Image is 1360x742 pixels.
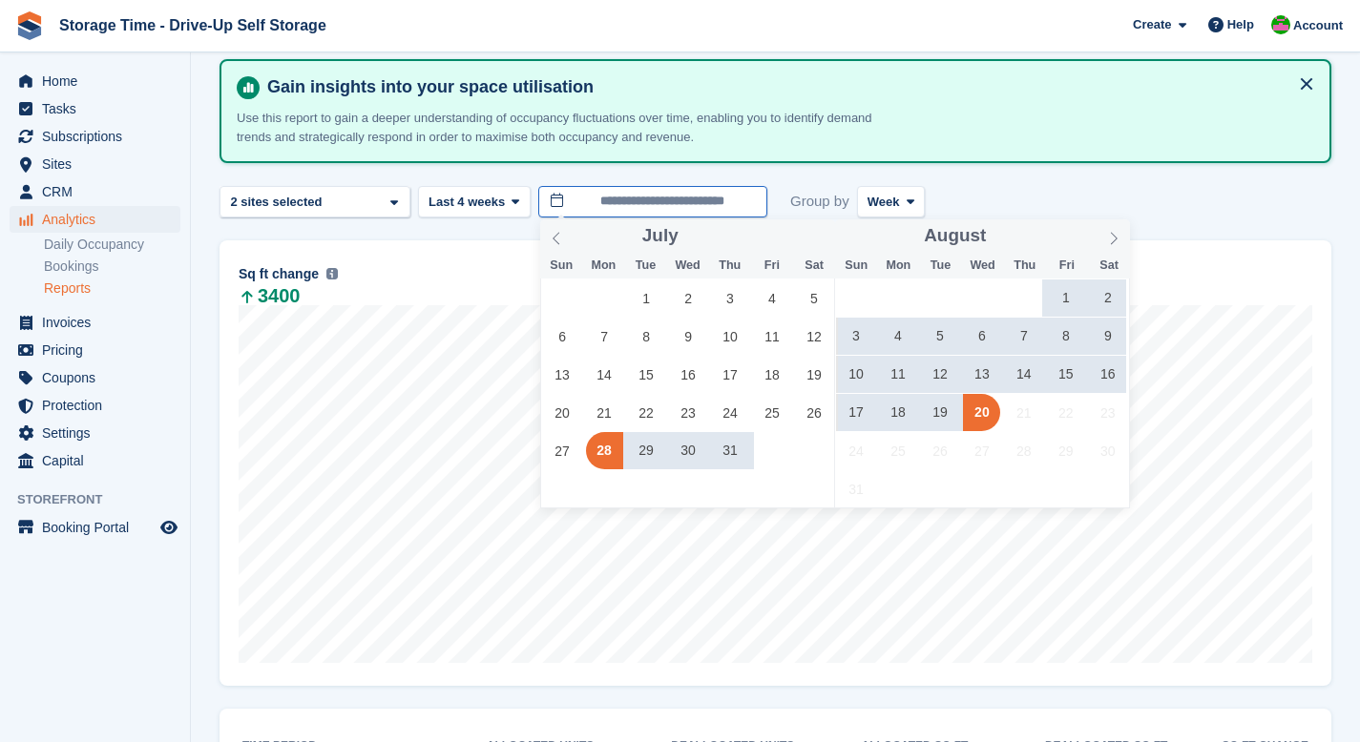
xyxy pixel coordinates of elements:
[838,470,875,507] span: August 31, 2025
[326,268,338,279] img: icon-info-grey-7440780725fd019a000dd9b08b2336e03edf1995a4989e88bcd33f0948082b44.svg
[624,259,666,272] span: Tue
[42,151,157,177] span: Sites
[628,318,665,355] span: July 8, 2025
[42,514,157,541] span: Booking Portal
[795,318,832,355] span: July 12, 2025
[540,259,582,272] span: Sun
[919,259,961,272] span: Tue
[1088,259,1130,272] span: Sat
[795,394,832,431] span: July 26, 2025
[628,394,665,431] span: July 22, 2025
[429,193,505,212] span: Last 4 weeks
[10,392,180,419] a: menu
[712,279,749,317] span: July 3, 2025
[921,356,958,393] span: August 12, 2025
[10,309,180,336] a: menu
[10,151,180,177] a: menu
[628,432,665,469] span: July 29, 2025
[628,279,665,317] span: July 1, 2025
[42,337,157,363] span: Pricing
[753,318,790,355] span: July 11, 2025
[753,394,790,431] span: July 25, 2025
[42,178,157,205] span: CRM
[544,394,581,431] span: July 20, 2025
[838,394,875,431] span: August 17, 2025
[1227,15,1254,34] span: Help
[10,206,180,233] a: menu
[10,447,180,474] a: menu
[1089,356,1126,393] span: August 16, 2025
[1089,279,1126,317] span: August 2, 2025
[1005,318,1042,355] span: August 7, 2025
[239,264,319,284] span: Sq ft change
[10,123,180,150] a: menu
[1004,259,1046,272] span: Thu
[17,490,190,509] span: Storefront
[1271,15,1290,34] img: Saeed
[963,318,1000,355] span: August 6, 2025
[42,309,157,336] span: Invoices
[10,68,180,94] a: menu
[868,193,900,212] span: Week
[1005,394,1042,431] span: August 21, 2025
[239,288,301,305] span: 3400
[42,68,157,94] span: Home
[835,259,877,272] span: Sun
[753,356,790,393] span: July 18, 2025
[1089,318,1126,355] span: August 9, 2025
[15,11,44,40] img: stora-icon-8386f47178a22dfd0bd8f6a31ec36ba5ce8667c1dd55bd0f319d3a0aa187defe.svg
[544,432,581,469] span: July 27, 2025
[751,259,793,272] span: Fri
[586,318,623,355] span: July 7, 2025
[260,76,1314,98] h4: Gain insights into your space utilisation
[1089,394,1126,431] span: August 23, 2025
[1047,432,1084,469] span: August 29, 2025
[42,420,157,446] span: Settings
[921,318,958,355] span: August 5, 2025
[879,394,916,431] span: August 18, 2025
[709,259,751,272] span: Thu
[921,432,958,469] span: August 26, 2025
[838,318,875,355] span: August 3, 2025
[44,279,180,298] a: Reports
[42,123,157,150] span: Subscriptions
[793,259,835,272] span: Sat
[670,432,707,469] span: July 30, 2025
[1047,394,1084,431] span: August 22, 2025
[1005,432,1042,469] span: August 28, 2025
[42,447,157,474] span: Capital
[924,227,986,245] span: August
[670,318,707,355] span: July 9, 2025
[1293,16,1343,35] span: Account
[52,10,334,41] a: Storage Time - Drive-Up Self Storage
[1047,279,1084,317] span: August 1, 2025
[628,356,665,393] span: July 15, 2025
[157,516,180,539] a: Preview store
[582,259,624,272] span: Mon
[879,432,916,469] span: August 25, 2025
[1046,259,1088,272] span: Fri
[42,392,157,419] span: Protection
[963,394,1000,431] span: August 20, 2025
[963,432,1000,469] span: August 27, 2025
[237,109,905,146] p: Use this report to gain a deeper understanding of occupancy fluctuations over time, enabling you ...
[42,206,157,233] span: Analytics
[670,394,707,431] span: July 23, 2025
[10,337,180,363] a: menu
[838,356,875,393] span: August 10, 2025
[963,356,1000,393] span: August 13, 2025
[42,364,157,391] span: Coupons
[670,356,707,393] span: July 16, 2025
[1133,15,1171,34] span: Create
[586,356,623,393] span: July 14, 2025
[586,432,623,469] span: July 28, 2025
[10,420,180,446] a: menu
[10,364,180,391] a: menu
[544,318,581,355] span: July 6, 2025
[10,95,180,122] a: menu
[42,95,157,122] span: Tasks
[642,227,679,245] span: July
[586,394,623,431] span: July 21, 2025
[1005,356,1042,393] span: August 14, 2025
[795,356,832,393] span: July 19, 2025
